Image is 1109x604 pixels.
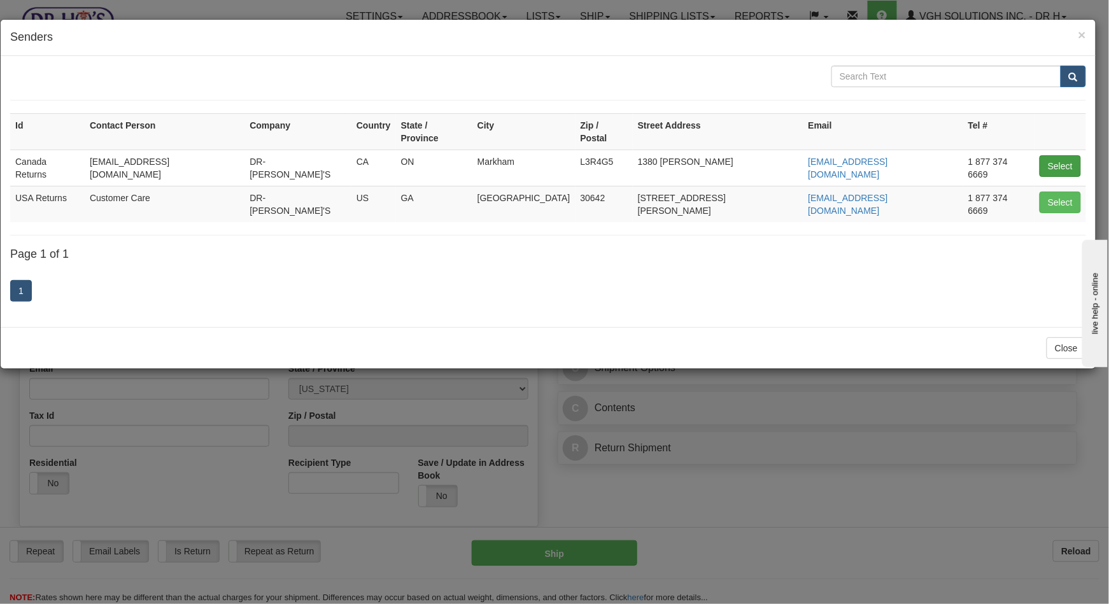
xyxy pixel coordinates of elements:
[963,186,1035,222] td: 1 877 374 6669
[10,29,1086,46] h4: Senders
[831,66,1061,87] input: Search Text
[576,186,633,222] td: 30642
[85,150,244,186] td: [EMAIL_ADDRESS][DOMAIN_NAME]
[963,113,1035,150] th: Tel #
[351,113,396,150] th: Country
[85,113,244,150] th: Contact Person
[244,186,351,222] td: DR-[PERSON_NAME]'S
[1040,192,1081,213] button: Select
[396,186,472,222] td: GA
[809,157,888,179] a: [EMAIL_ADDRESS][DOMAIN_NAME]
[1040,155,1081,177] button: Select
[1047,337,1086,359] button: Close
[803,113,963,150] th: Email
[1078,27,1086,42] span: ×
[396,150,472,186] td: ON
[633,186,803,222] td: [STREET_ADDRESS][PERSON_NAME]
[244,150,351,186] td: DR-[PERSON_NAME]'S
[244,113,351,150] th: Company
[10,280,32,302] a: 1
[633,150,803,186] td: 1380 [PERSON_NAME]
[809,193,888,216] a: [EMAIL_ADDRESS][DOMAIN_NAME]
[396,113,472,150] th: State / Province
[10,113,85,150] th: Id
[472,113,576,150] th: City
[10,186,85,222] td: USA Returns
[472,186,576,222] td: [GEOGRAPHIC_DATA]
[963,150,1035,186] td: 1 877 374 6669
[351,150,396,186] td: CA
[472,150,576,186] td: Markham
[351,186,396,222] td: US
[1080,237,1108,367] iframe: chat widget
[633,113,803,150] th: Street Address
[1078,28,1086,41] button: Close
[10,11,118,20] div: live help - online
[10,150,85,186] td: Canada Returns
[576,150,633,186] td: L3R4G5
[576,113,633,150] th: Zip / Postal
[85,186,244,222] td: Customer Care
[10,248,1086,261] h4: Page 1 of 1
